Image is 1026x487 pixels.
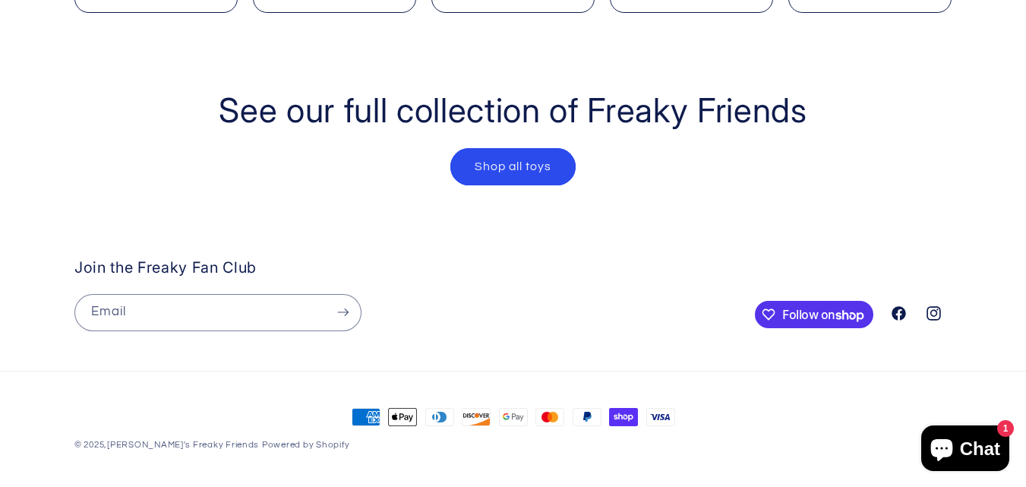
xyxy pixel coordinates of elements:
[262,441,350,449] a: Powered by Shopify
[326,294,361,331] button: Subscribe
[202,89,824,132] h2: See our full collection of Freaky Friends
[917,425,1014,475] inbox-online-store-chat: Shopify online store chat
[107,441,259,449] a: [PERSON_NAME]'s Freaky Friends
[74,258,747,277] h2: Join the Freaky Fan Club
[74,441,259,449] small: © 2025,
[450,148,576,185] a: Shop all toys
